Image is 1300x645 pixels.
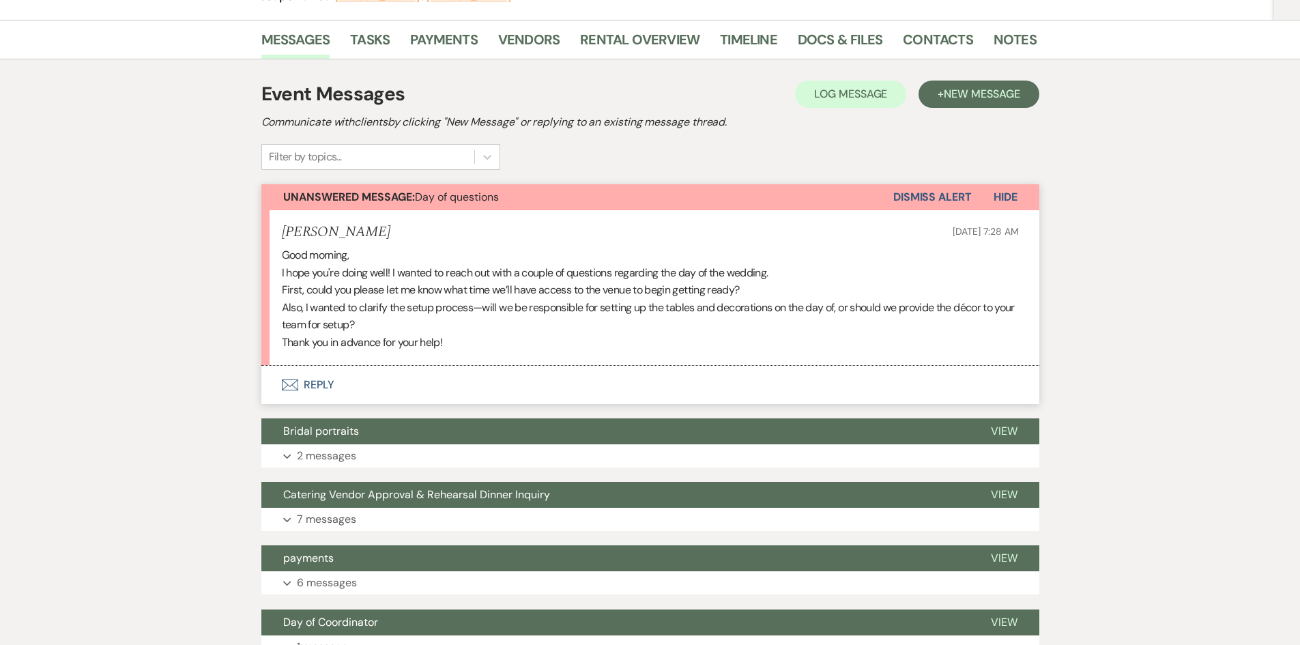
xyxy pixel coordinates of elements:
span: Log Message [814,87,887,101]
span: Hide [994,190,1017,204]
button: Dismiss Alert [893,184,972,210]
button: 7 messages [261,508,1039,531]
a: Rental Overview [580,29,699,59]
a: Messages [261,29,330,59]
button: Hide [972,184,1039,210]
div: Filter by topics... [269,149,342,165]
button: Day of Coordinator [261,610,969,635]
strong: Unanswered Message: [283,190,415,204]
p: Also, I wanted to clarify the setup process—will we be responsible for setting up the tables and ... [282,299,1019,334]
button: 2 messages [261,444,1039,468]
h1: Event Messages [261,80,405,109]
p: I hope you're doing well! I wanted to reach out with a couple of questions regarding the day of t... [282,264,1019,282]
button: payments [261,545,969,571]
p: First, could you please let me know what time we’ll have access to the venue to begin getting ready? [282,281,1019,299]
a: Timeline [720,29,777,59]
p: 7 messages [297,511,356,528]
button: Reply [261,366,1039,404]
button: View [969,610,1039,635]
a: Vendors [498,29,560,59]
h5: [PERSON_NAME] [282,224,390,241]
span: Day of Coordinator [283,615,378,629]
span: View [991,551,1017,565]
span: payments [283,551,334,565]
span: View [991,487,1017,502]
button: Unanswered Message:Day of questions [261,184,893,210]
p: 6 messages [297,574,357,592]
span: Bridal portraits [283,424,359,438]
button: Bridal portraits [261,418,969,444]
p: Good morning, [282,246,1019,264]
span: View [991,615,1017,629]
button: View [969,418,1039,444]
span: Day of questions [283,190,499,204]
p: Thank you in advance for your help! [282,334,1019,352]
span: View [991,424,1017,438]
a: Tasks [350,29,390,59]
span: Catering Vendor Approval & Rehearsal Dinner Inquiry [283,487,550,502]
button: Catering Vendor Approval & Rehearsal Dinner Inquiry [261,482,969,508]
button: View [969,482,1039,508]
a: Payments [410,29,478,59]
button: Log Message [795,81,906,108]
h2: Communicate with clients by clicking "New Message" or replying to an existing message thread. [261,114,1039,130]
a: Contacts [903,29,973,59]
a: Docs & Files [798,29,882,59]
span: [DATE] 7:28 AM [953,225,1018,238]
a: Notes [994,29,1037,59]
button: View [969,545,1039,571]
span: New Message [944,87,1020,101]
button: 6 messages [261,571,1039,594]
p: 2 messages [297,447,356,465]
button: +New Message [919,81,1039,108]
